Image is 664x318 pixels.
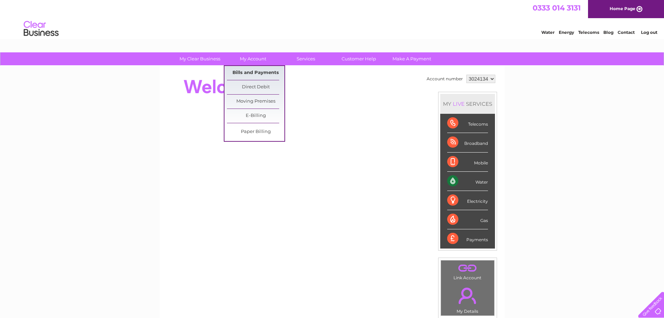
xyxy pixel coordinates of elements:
[440,94,495,114] div: MY SERVICES
[578,30,599,35] a: Telecoms
[447,153,488,172] div: Mobile
[447,133,488,152] div: Broadband
[441,260,495,282] td: Link Account
[447,191,488,210] div: Electricity
[447,210,488,229] div: Gas
[227,109,284,123] a: E-Billing
[227,80,284,94] a: Direct Debit
[168,4,497,34] div: Clear Business is a trading name of Verastar Limited (registered in [GEOGRAPHIC_DATA] No. 3667643...
[451,101,466,107] div: LIVE
[171,52,229,65] a: My Clear Business
[603,30,613,35] a: Blog
[330,52,388,65] a: Customer Help
[559,30,574,35] a: Energy
[441,282,495,316] td: My Details
[383,52,441,65] a: Make A Payment
[447,114,488,133] div: Telecoms
[443,262,493,274] a: .
[541,30,555,35] a: Water
[23,18,59,39] img: logo.png
[227,95,284,109] a: Moving Premises
[224,52,282,65] a: My Account
[533,3,581,12] a: 0333 014 3131
[618,30,635,35] a: Contact
[227,125,284,139] a: Paper Billing
[443,283,493,308] a: .
[641,30,657,35] a: Log out
[277,52,335,65] a: Services
[447,172,488,191] div: Water
[425,73,465,85] td: Account number
[227,66,284,80] a: Bills and Payments
[447,229,488,248] div: Payments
